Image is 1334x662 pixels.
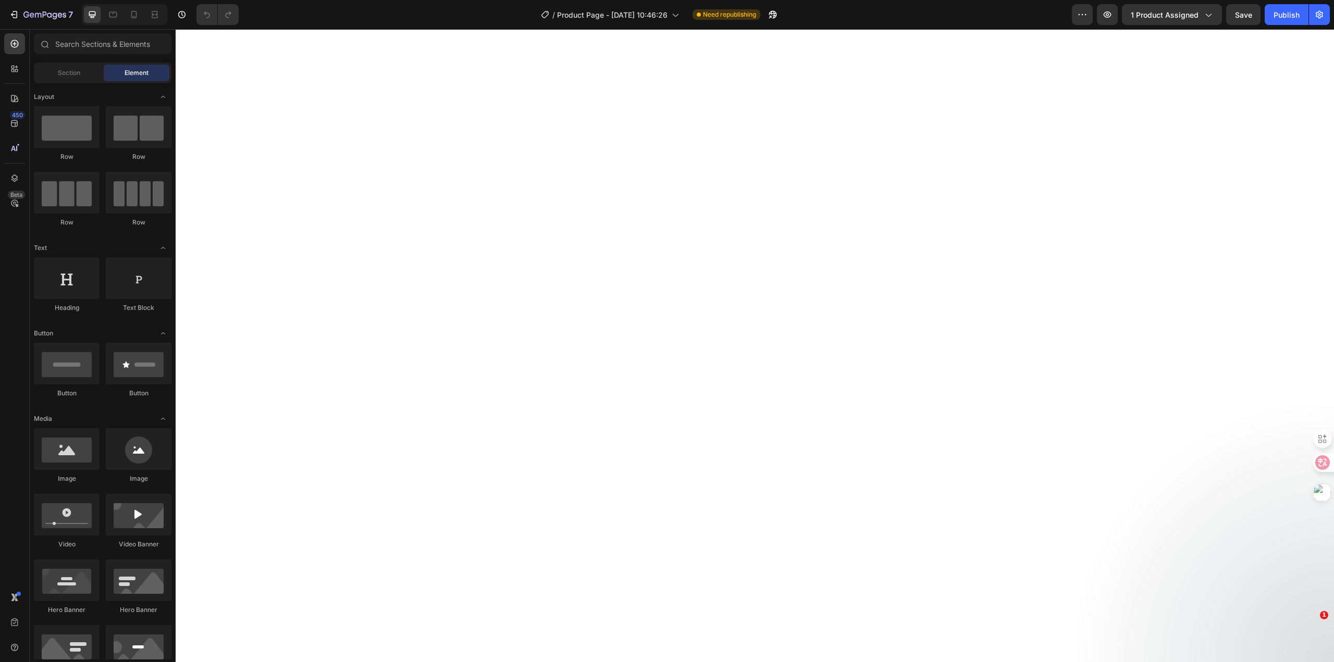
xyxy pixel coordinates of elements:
p: 7 [68,8,73,21]
iframe: Intercom live chat [1299,627,1324,652]
button: 1 product assigned [1122,4,1222,25]
span: Text [34,243,47,253]
div: Hero Banner [106,605,171,615]
div: Row [106,152,171,161]
span: Toggle open [155,325,171,342]
span: Toggle open [155,240,171,256]
div: Video [34,540,100,549]
span: Media [34,414,52,423]
span: Product Page - [DATE] 10:46:26 [557,9,668,20]
span: Element [125,68,149,78]
div: Publish [1274,9,1300,20]
button: Save [1226,4,1261,25]
div: Image [106,474,171,483]
div: 450 [10,111,25,119]
button: Publish [1265,4,1308,25]
div: Button [106,389,171,398]
div: Row [34,152,100,161]
span: / [552,9,555,20]
span: Save [1235,10,1252,19]
span: Layout [34,92,54,102]
button: 7 [4,4,78,25]
span: Section [58,68,80,78]
span: 1 product assigned [1131,9,1199,20]
span: 1 [1320,611,1328,619]
span: Toggle open [155,89,171,105]
div: Image [34,474,100,483]
span: Need republishing [703,10,756,19]
div: Text Block [106,303,171,313]
div: Video Banner [106,540,171,549]
span: Toggle open [155,410,171,427]
iframe: Design area [176,29,1334,662]
div: Beta [8,191,25,199]
div: Hero Banner [34,605,100,615]
span: Button [34,329,53,338]
div: Row [106,218,171,227]
div: Row [34,218,100,227]
div: Heading [34,303,100,313]
div: Undo/Redo [196,4,239,25]
div: Button [34,389,100,398]
input: Search Sections & Elements [34,33,171,54]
